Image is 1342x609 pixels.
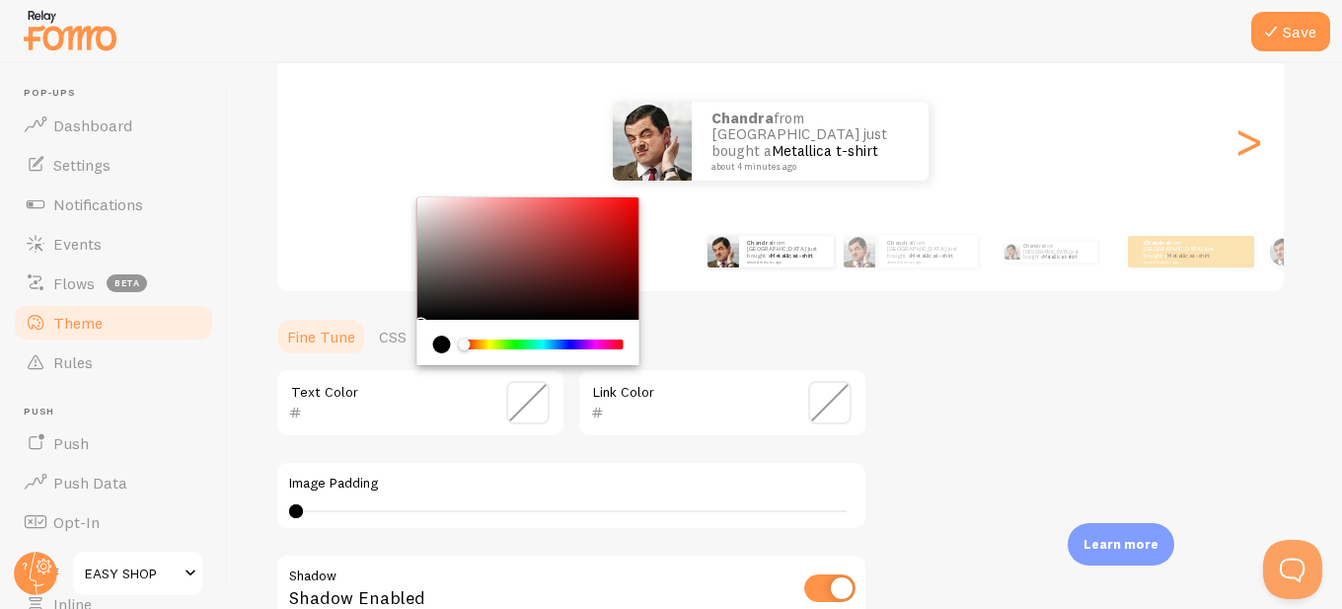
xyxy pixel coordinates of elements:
[53,155,111,175] span: Settings
[1023,243,1044,249] strong: Chandra
[53,194,143,214] span: Notifications
[772,141,878,160] a: Metallica t-shirt
[887,239,970,264] p: from [GEOGRAPHIC_DATA] just bought a
[1167,252,1210,260] a: Metallica t-shirt
[433,336,451,353] div: current color is #000000
[12,106,215,145] a: Dashboard
[747,239,826,264] p: from [GEOGRAPHIC_DATA] just bought a
[747,239,772,247] strong: Chandra
[53,352,93,372] span: Rules
[53,473,127,493] span: Push Data
[1068,523,1174,566] div: Learn more
[911,252,953,260] a: Metallica t-shirt
[887,260,968,264] small: about 4 minutes ago
[24,87,215,100] span: Pop-ups
[53,313,103,333] span: Theme
[887,239,912,247] strong: Chandra
[1236,70,1260,212] div: Next slide
[417,197,639,365] div: Chrome color picker
[12,145,215,185] a: Settings
[708,236,739,267] img: Fomo
[107,274,147,292] span: beta
[367,317,418,356] a: CSS
[711,111,909,172] p: from [GEOGRAPHIC_DATA] just bought a
[711,109,774,127] strong: Chandra
[1023,241,1089,263] p: from [GEOGRAPHIC_DATA] just bought a
[747,260,824,264] small: about 4 minutes ago
[53,234,102,254] span: Events
[1263,540,1322,599] iframe: Help Scout Beacon - Open
[1144,239,1168,247] strong: Chandra
[711,162,903,172] small: about 4 minutes ago
[12,185,215,224] a: Notifications
[12,303,215,343] a: Theme
[53,433,89,453] span: Push
[21,5,119,55] img: fomo-relay-logo-orange.svg
[1005,244,1020,260] img: Fomo
[12,423,215,463] a: Push
[53,115,132,135] span: Dashboard
[1144,260,1221,264] small: about 4 minutes ago
[12,343,215,382] a: Rules
[275,317,367,356] a: Fine Tune
[12,463,215,502] a: Push Data
[771,252,813,260] a: Metallica t-shirt
[1144,239,1223,264] p: from [GEOGRAPHIC_DATA] just bought a
[1083,535,1158,554] p: Learn more
[53,512,100,532] span: Opt-In
[71,550,204,597] a: EASY SHOP
[1270,237,1299,266] img: Fomo
[24,406,215,419] span: Push
[53,273,95,293] span: Flows
[1043,254,1077,260] a: Metallica t-shirt
[12,224,215,264] a: Events
[12,264,215,303] a: Flows beta
[844,236,875,267] img: Fomo
[613,102,692,181] img: Fomo
[85,562,179,585] span: EASY SHOP
[289,475,854,493] label: Image Padding
[12,502,215,542] a: Opt-In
